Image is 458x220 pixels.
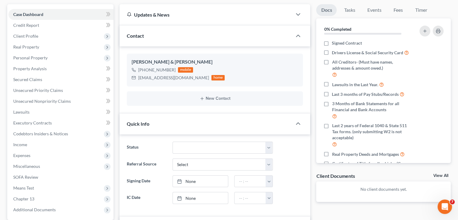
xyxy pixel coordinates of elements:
a: Tasks [339,4,360,16]
label: Status [124,142,169,154]
a: SOFA Review [8,172,114,183]
a: None [173,176,228,187]
span: Drivers License & Social Security Card [332,50,403,56]
span: Case Dashboard [13,12,43,17]
input: -- : -- [235,176,266,187]
a: Unsecured Nonpriority Claims [8,96,114,107]
a: Fees [388,4,408,16]
p: No client documents yet. [321,186,446,192]
strong: 0% Completed [324,27,351,32]
label: Referral Source [124,159,169,171]
span: 7 [450,200,455,204]
div: home [211,75,225,80]
a: Events [362,4,386,16]
span: Contact [127,33,144,39]
span: SOFA Review [13,174,38,180]
span: Chapter 13 [13,196,34,201]
a: Case Dashboard [8,9,114,20]
span: Real Property [13,44,39,49]
div: [EMAIL_ADDRESS][DOMAIN_NAME] [138,75,209,81]
span: Lawsuits [13,109,30,115]
span: Miscellaneous [13,164,40,169]
span: Income [13,142,27,147]
span: All Creditors- (Must have names, addresses & amount owed.) [332,59,412,71]
span: Personal Property [13,55,48,60]
span: Unsecured Nonpriority Claims [13,99,71,104]
a: Secured Claims [8,74,114,85]
a: None [173,192,228,204]
span: Codebtors Insiders & Notices [13,131,68,136]
div: Updates & News [127,11,285,18]
span: Quick Info [127,121,149,127]
label: IC Date [124,192,169,204]
a: Executory Contracts [8,118,114,128]
div: [PERSON_NAME] & [PERSON_NAME] [132,58,298,66]
span: Last 3 months of Pay Stubs/Records [332,91,399,97]
a: Lawsuits [8,107,114,118]
span: Client Profile [13,33,38,39]
div: [PHONE_NUMBER] [138,67,176,73]
div: Client Documents [316,173,355,179]
span: Means Test [13,185,34,190]
a: Property Analysis [8,63,114,74]
span: Credit Report [13,23,39,28]
span: Executory Contracts [13,120,52,125]
a: View All [433,174,448,178]
span: Real Property Deeds and Mortgages [332,151,399,157]
span: Unsecured Priority Claims [13,88,63,93]
a: Docs [316,4,337,16]
a: Timer [410,4,432,16]
iframe: Intercom live chat [438,200,452,214]
span: Expenses [13,153,30,158]
label: Signing Date [124,175,169,187]
span: Certificates of Title for all vehicles (Cars, Boats, RVs, ATVs, Ect...) If its in your name, we n... [332,161,412,179]
button: New Contact [132,96,298,101]
a: Credit Report [8,20,114,31]
span: Last 2 years of Federal 1040 & State 511 Tax forms. (only submitting W2 is not acceptable) [332,123,412,141]
span: Property Analysis [13,66,47,71]
span: Lawsuits in the Last Year. [332,82,378,88]
span: Signed Contract [332,40,362,46]
input: -- : -- [235,192,266,204]
span: Secured Claims [13,77,42,82]
div: mobile [178,67,193,73]
span: 3 Months of Bank Statements for all Financial and Bank Accounts [332,101,412,113]
span: Additional Documents [13,207,56,212]
a: Unsecured Priority Claims [8,85,114,96]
